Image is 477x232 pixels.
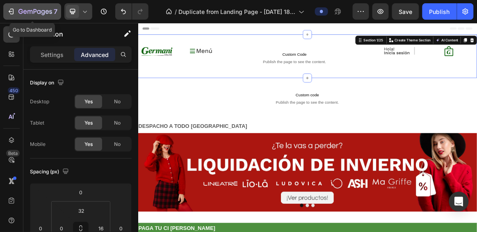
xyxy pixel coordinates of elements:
p: Settings [41,50,64,59]
span: No [114,98,121,105]
button: Publish [422,3,457,20]
span: No [114,119,121,127]
iframe: Design area [138,23,477,232]
p: 7 [54,7,57,16]
span: Yes [84,141,93,148]
span: No [114,141,121,148]
div: Desktop [30,98,49,105]
span: Yes [84,98,93,105]
div: Mobile [30,141,46,148]
div: Section 1/25 [326,21,358,29]
div: 450 [8,87,20,94]
span: Duplicate from Landing Page - [DATE] 18:51:15 [178,7,295,16]
div: Open Intercom Messenger [449,192,469,212]
div: Tablet [30,119,44,127]
div: Beta [6,150,20,157]
span: / [175,7,177,16]
div: Undo/Redo [115,3,148,20]
strong: DESPACHO A TODO [GEOGRAPHIC_DATA] [1,145,159,154]
input: 0 [73,186,89,198]
button: AI Content [431,20,467,30]
img: gempages_551642402717172950-20098b35-77ee-47d4-96db-6a1399494f98.png [440,30,471,52]
div: Publish [429,7,450,16]
div: Display on [30,77,66,89]
div: Spacing (px) [30,166,71,177]
button: Save [392,3,419,20]
span: Save [399,8,413,15]
p: Create Theme Section [373,21,425,29]
p: Section [40,29,107,39]
input: 2xl [73,205,89,217]
p: Advanced [81,50,109,59]
img: gempages_551642402717172950-67d13190-ba4f-46ca-8d1d-f6f3a76ca68b.png [354,32,403,49]
button: 7 [3,3,61,20]
span: Yes [84,119,93,127]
